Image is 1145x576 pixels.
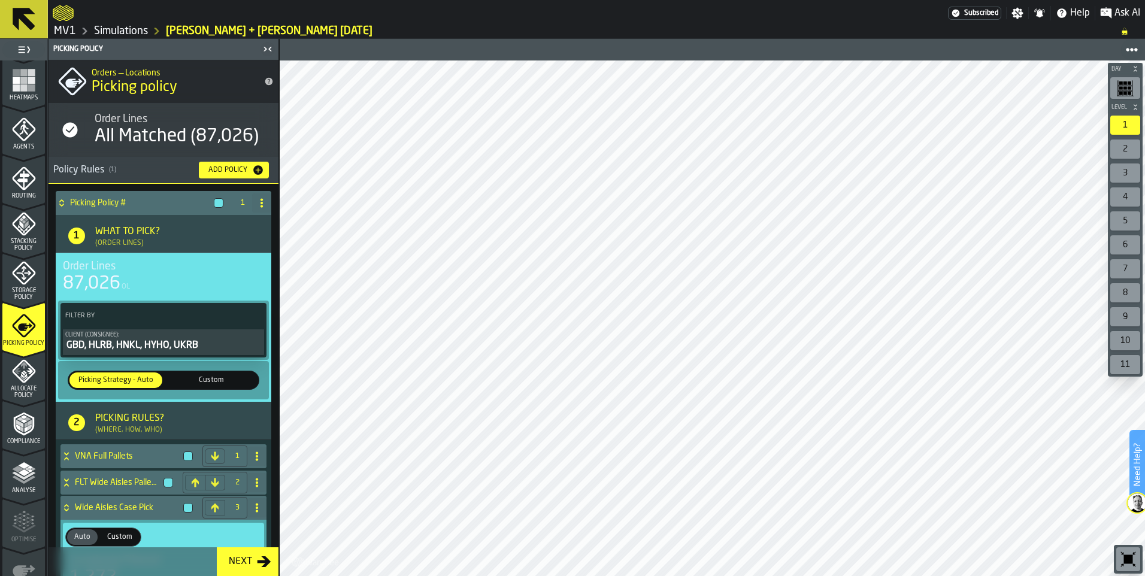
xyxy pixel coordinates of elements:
li: menu Analyse [2,450,45,498]
button: button- [1108,101,1143,113]
div: button-toolbar-undefined [1108,161,1143,185]
div: Add Policy [204,166,252,174]
span: Storage Policy [2,287,45,301]
span: Picking Policy [2,340,45,347]
div: title-Picking policy [49,60,278,103]
div: button-toolbar-undefined [1108,75,1143,101]
header: Picking Policy [49,39,278,60]
svg: Reset zoom and position [1119,550,1138,569]
h4: Picking Policy # [70,198,209,208]
span: Custom [102,532,137,542]
div: button-toolbar-undefined [1114,545,1143,574]
div: stat-Order Lines [58,255,269,299]
label: button-toggle-Help [1051,6,1095,20]
a: link-to-/wh/i/3ccf57d1-1e0c-4a81-a3bb-c2011c5f0d50 [54,25,76,38]
div: 1 [1110,116,1140,135]
div: FLT Wide Aisles Pallet Pick [60,471,178,495]
div: Title [95,113,269,126]
a: link-to-/wh/i/3ccf57d1-1e0c-4a81-a3bb-c2011c5f0d50/settings/billing [948,7,1001,20]
div: Picking Policy [51,45,259,53]
a: logo-header [282,550,350,574]
span: Compliance [2,438,45,445]
div: button-toolbar-undefined [1108,257,1143,281]
li: menu Routing [2,155,45,203]
span: Bay [1109,66,1129,72]
span: OL [122,283,130,291]
div: thumb [67,529,98,545]
h4: VNA Full Pallets [75,451,178,461]
label: button-toggle-Settings [1007,7,1028,19]
div: button-toolbar-undefined [1108,233,1143,257]
span: Picking policy [92,78,177,97]
a: link-to-/wh/i/3ccf57d1-1e0c-4a81-a3bb-c2011c5f0d50/simulations/6a8a1933-157d-4ac2-a1e9-8b80309162f0 [166,25,372,38]
div: What to Pick? [95,225,160,239]
button: Client (Consignee):GBD, HLRB, HNKL, HYHO, UKRB [63,329,264,355]
span: Ask AI [1114,6,1140,20]
li: menu Picking Policy [2,302,45,350]
div: (Where, How, Who) [95,426,162,434]
div: button-toolbar-undefined [1108,185,1143,209]
div: Client (Consignee): [65,332,262,338]
li: menu Storage Policy [2,253,45,301]
span: Heatmaps [2,95,45,101]
a: logo-header [53,2,74,24]
label: button-switch-multi-Auto [66,528,99,546]
div: Title [63,260,264,273]
span: 2 [232,478,242,487]
h4: FLT Wide Aisles Pallet Pick [75,478,159,487]
div: GBD, HLRB, HNKL, HYHO, UKRB [65,338,262,353]
span: Help [1070,6,1090,20]
nav: Breadcrumb [53,24,1140,38]
span: ( 1 ) [109,166,116,174]
div: button-toolbar-undefined [1108,329,1143,353]
div: Menu Subscription [948,7,1001,20]
label: button-toggle-Close me [259,42,276,56]
span: Stacking Policy [2,238,45,251]
label: button-switch-multi-Picking Strategy - Auto [68,371,163,389]
div: button-toolbar-undefined [1108,353,1143,377]
div: VNA Full Pallets [60,444,198,468]
li: menu Heatmaps [2,57,45,105]
div: button-toolbar-undefined [1108,305,1143,329]
span: Auto [69,532,95,542]
span: Level [1109,104,1129,111]
div: 7 [1110,259,1140,278]
span: 1 [69,229,84,243]
div: (Order Lines) [95,239,144,247]
div: Policy Rules [53,163,189,177]
div: button-toolbar-undefined [1108,209,1143,233]
div: 3 [1110,163,1140,183]
label: button-toggle-Notifications [1029,7,1050,19]
li: menu Agents [2,106,45,154]
div: 5 [1110,211,1140,231]
h4: Wide Aisles Case Pick [75,503,178,513]
div: All Matched (87,026) [95,126,259,147]
button: button-Add Policy [199,162,269,178]
div: thumb [100,529,140,545]
span: 3 [232,504,242,512]
button: button-Next [217,547,278,576]
div: Picking Rules? [95,411,164,426]
span: Agents [2,144,45,150]
span: Order Lines [63,260,116,273]
span: 1 [238,199,247,207]
span: Custom [167,375,255,386]
div: Next [224,554,257,569]
div: 2 [1110,140,1140,159]
span: 2 [69,416,84,430]
a: link-to-/wh/i/3ccf57d1-1e0c-4a81-a3bb-c2011c5f0d50 [94,25,148,38]
span: 1 [232,452,242,460]
div: button-toolbar-undefined [1108,137,1143,161]
div: button-toolbar-undefined [1108,281,1143,305]
span: Analyse [2,487,45,494]
button: button- [1108,63,1143,75]
h3: title-section-[object Object] [56,402,271,439]
div: 11 [1110,355,1140,374]
div: button-toolbar-undefined [1108,113,1143,137]
span: Routing [2,193,45,199]
label: Filter By [63,310,243,322]
li: menu Compliance [2,401,45,448]
label: button-toggle-Toggle Full Menu [2,41,45,58]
